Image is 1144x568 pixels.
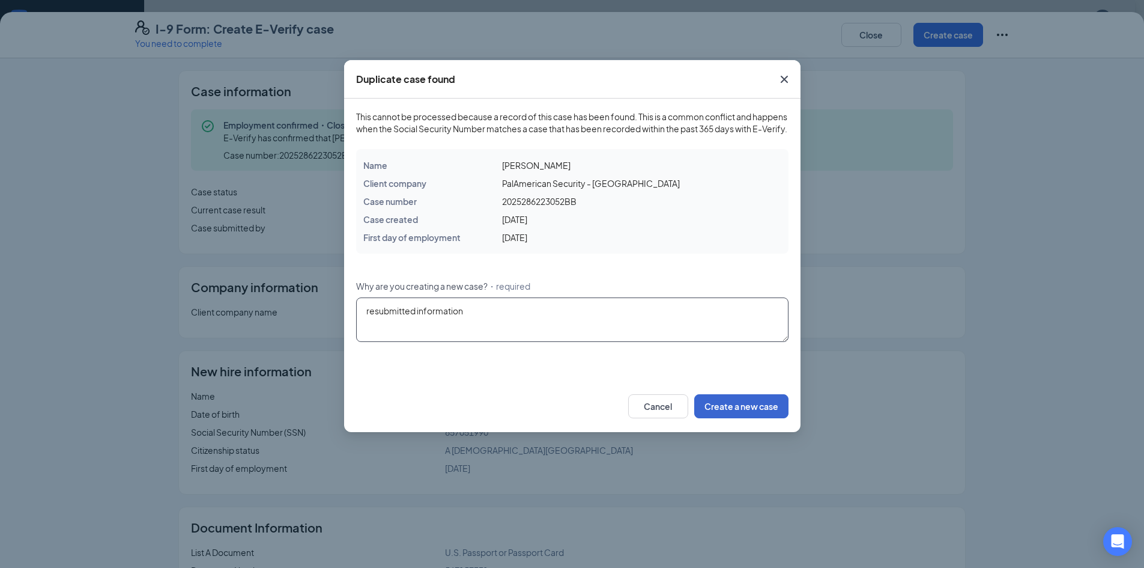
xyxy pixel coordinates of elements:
span: First day of employment [363,232,461,243]
span: Why are you creating a new case? [356,280,488,292]
div: Duplicate case found [356,73,455,86]
span: [PERSON_NAME] [502,160,570,171]
textarea: resubmitted information [356,298,788,342]
div: Open Intercom Messenger [1103,527,1132,556]
span: [DATE] [502,232,527,243]
span: PalAmerican Security - [GEOGRAPHIC_DATA] [502,178,680,189]
span: ・required [488,280,530,292]
span: Client company [363,178,426,189]
button: Cancel [628,394,688,418]
span: Case created [363,214,418,225]
svg: Cross [777,72,791,87]
button: Create a new case [694,394,788,418]
span: 2025286223052BB [502,196,577,207]
span: Name [363,160,387,171]
button: Close [768,60,800,99]
span: [DATE] [502,214,527,225]
span: Case number [363,196,417,207]
span: This cannot be processed because a record of this case has been found. This is a common conflict ... [356,111,788,135]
